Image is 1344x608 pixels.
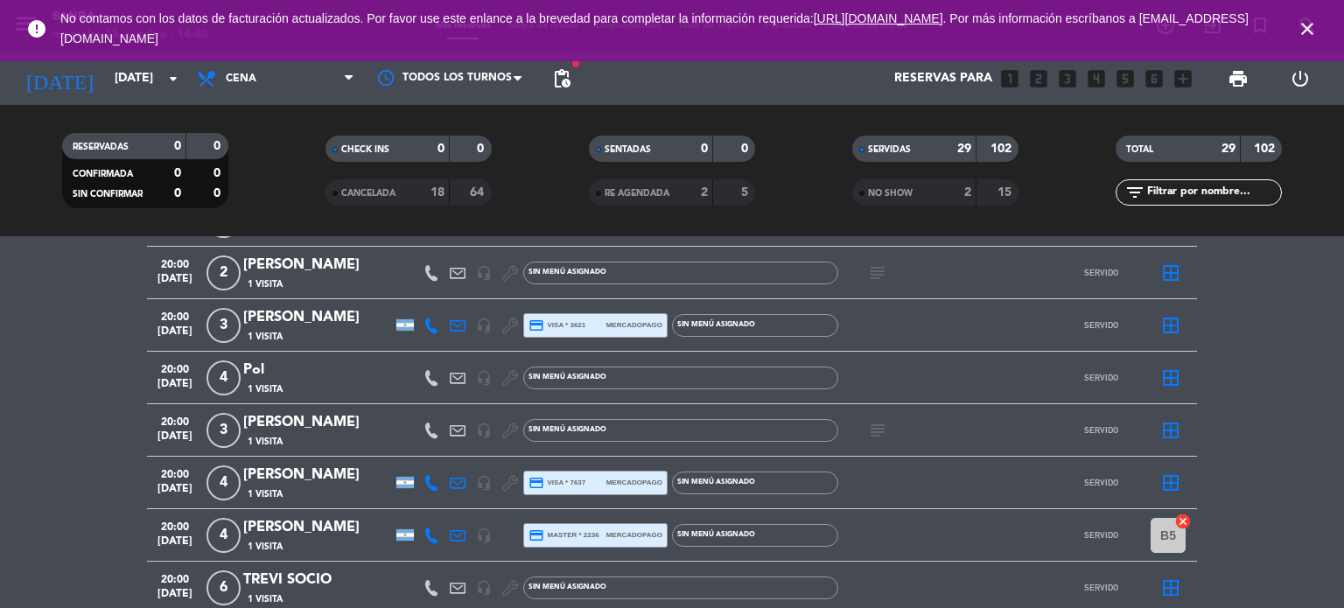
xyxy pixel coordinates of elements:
[1085,67,1108,90] i: looks_4
[528,475,585,491] span: visa * 7637
[206,570,241,605] span: 6
[153,483,197,503] span: [DATE]
[153,410,197,430] span: 20:00
[153,535,197,556] span: [DATE]
[868,145,911,154] span: SERVIDAS
[551,68,572,89] span: pending_actions
[1254,143,1278,155] strong: 102
[1084,530,1118,540] span: SERVIDO
[213,167,224,179] strong: 0
[60,11,1249,45] span: No contamos con los datos de facturación actualizados. Por favor use este enlance a la brevedad p...
[677,479,755,486] span: Sin menú asignado
[528,528,544,543] i: credit_card
[153,588,197,608] span: [DATE]
[248,382,283,396] span: 1 Visita
[957,143,971,155] strong: 29
[1174,513,1192,530] i: cancel
[1160,420,1181,441] i: border_all
[1160,577,1181,598] i: border_all
[206,465,241,500] span: 4
[1297,18,1318,39] i: close
[528,318,585,333] span: visa * 3621
[1084,373,1118,382] span: SERVIDO
[174,187,181,199] strong: 0
[470,186,487,199] strong: 64
[1114,67,1137,90] i: looks_5
[476,423,492,438] i: headset_mic
[1221,143,1235,155] strong: 29
[206,518,241,553] span: 4
[1084,425,1118,435] span: SERVIDO
[1084,268,1118,277] span: SERVIDO
[1057,308,1144,343] button: SERVIDO
[1290,68,1311,89] i: power_settings_new
[1057,413,1144,448] button: SERVIDO
[814,11,943,25] a: [URL][DOMAIN_NAME]
[153,378,197,398] span: [DATE]
[741,143,752,155] strong: 0
[153,358,197,378] span: 20:00
[226,73,256,85] span: Cena
[243,359,392,381] div: Pol
[476,528,492,543] i: headset_mic
[1084,583,1118,592] span: SERVIDO
[605,189,669,198] span: RE AGENDADA
[153,253,197,273] span: 20:00
[1057,518,1144,553] button: SERVIDO
[867,262,888,283] i: subject
[1160,315,1181,336] i: border_all
[528,584,606,591] span: Sin menú asignado
[476,318,492,333] i: headset_mic
[153,273,197,293] span: [DATE]
[1084,478,1118,487] span: SERVIDO
[243,306,392,329] div: [PERSON_NAME]
[248,540,283,554] span: 1 Visita
[248,592,283,606] span: 1 Visita
[701,186,708,199] strong: 2
[990,143,1015,155] strong: 102
[998,67,1021,90] i: looks_one
[248,277,283,291] span: 1 Visita
[430,186,444,199] strong: 18
[248,435,283,449] span: 1 Visita
[1057,465,1144,500] button: SERVIDO
[213,187,224,199] strong: 0
[1160,262,1181,283] i: border_all
[1172,67,1194,90] i: add_box
[73,143,129,151] span: RESERVADAS
[528,318,544,333] i: credit_card
[341,145,389,154] span: CHECK INS
[1160,367,1181,388] i: border_all
[60,11,1249,45] a: . Por más información escríbanos a [EMAIL_ADDRESS][DOMAIN_NAME]
[528,426,606,433] span: Sin menú asignado
[476,475,492,491] i: headset_mic
[153,325,197,346] span: [DATE]
[476,370,492,386] i: headset_mic
[243,516,392,539] div: [PERSON_NAME]
[1084,320,1118,330] span: SERVIDO
[528,475,544,491] i: credit_card
[477,143,487,155] strong: 0
[570,59,581,69] span: fiber_manual_record
[1124,182,1145,203] i: filter_list
[174,167,181,179] strong: 0
[1126,145,1153,154] span: TOTAL
[73,170,133,178] span: CONFIRMADA
[677,531,755,538] span: Sin menú asignado
[213,140,224,152] strong: 0
[868,189,913,198] span: NO SHOW
[997,186,1015,199] strong: 15
[243,464,392,486] div: [PERSON_NAME]
[1056,67,1079,90] i: looks_3
[243,411,392,434] div: [PERSON_NAME]
[701,143,708,155] strong: 0
[206,255,241,290] span: 2
[964,186,971,199] strong: 2
[206,360,241,395] span: 4
[206,413,241,448] span: 3
[153,463,197,483] span: 20:00
[1143,67,1165,90] i: looks_6
[606,529,662,541] span: mercadopago
[153,430,197,451] span: [DATE]
[206,308,241,343] span: 3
